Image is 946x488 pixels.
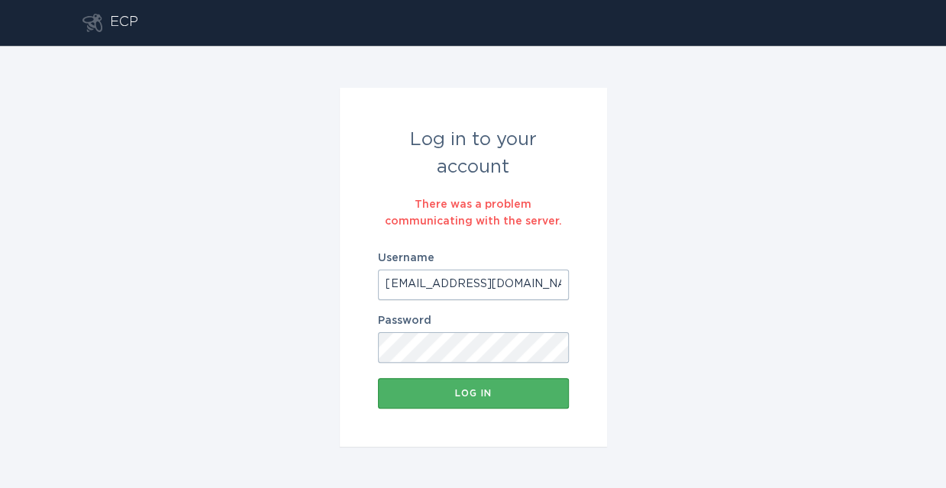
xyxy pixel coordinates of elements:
button: Go to dashboard [82,14,102,32]
div: Log in [386,389,561,398]
div: ECP [110,14,138,32]
div: Log in to your account [378,126,569,181]
div: There was a problem communicating with the server. [378,196,569,230]
label: Username [378,253,569,263]
label: Password [378,315,569,326]
button: Log in [378,378,569,409]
